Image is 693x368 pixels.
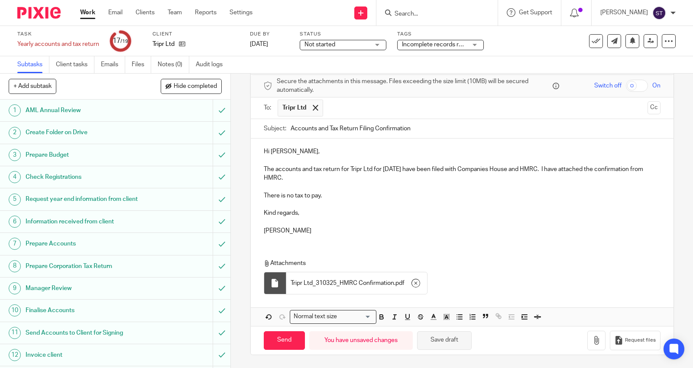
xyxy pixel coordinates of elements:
label: Tags [397,31,484,38]
h1: Information received from client [26,215,145,228]
span: Get Support [519,10,552,16]
input: Search [394,10,472,18]
span: [DATE] [250,41,268,47]
a: Notes (0) [158,56,189,73]
a: Audit logs [196,56,229,73]
div: 4 [9,171,21,183]
p: Hi [PERSON_NAME], [264,147,661,156]
span: Switch off [594,81,622,90]
h1: Send Accounts to Client for Signing [26,326,145,339]
div: 7 [9,238,21,250]
div: 1 [9,104,21,116]
p: [PERSON_NAME] [600,8,648,17]
button: Save draft [417,331,472,350]
h1: Check Registrations [26,171,145,184]
a: Emails [101,56,125,73]
a: Work [80,8,95,17]
a: Email [108,8,123,17]
label: To: [264,103,273,112]
div: 9 [9,282,21,294]
a: Settings [230,8,253,17]
div: You have unsaved changes [309,331,413,350]
div: . [286,272,427,294]
div: 11 [9,327,21,339]
h1: Prepare Corporation Tax Return [26,260,145,273]
a: Clients [136,8,155,17]
span: Normal text size [292,312,339,321]
button: Request files [610,331,660,350]
input: Search for option [340,312,371,321]
h1: Prepare Budget [26,148,145,161]
h1: Invoice client [26,349,145,362]
p: Tripr Ltd [152,40,175,48]
span: Hide completed [174,83,217,90]
button: Hide completed [161,79,222,94]
p: The accounts and tax return for Tripr Ltd for [DATE] have been filed with Companies House and HMR... [264,165,661,183]
button: Cc [648,101,661,114]
label: Subject: [264,124,286,133]
h1: Finalise Accounts [26,304,145,317]
a: Reports [195,8,217,17]
span: pdf [395,279,405,287]
div: Search for option [290,310,376,323]
div: 2 [9,127,21,139]
p: Kind regards, [264,209,661,217]
p: There is no tax to pay. [264,191,661,200]
span: Secure the attachments in this message. Files exceeding the size limit (10MB) will be secured aut... [277,77,551,95]
label: Client [152,31,239,38]
small: /19 [120,39,128,44]
span: Incomplete records received from client [402,42,511,48]
h1: Prepare Accounts [26,237,145,250]
div: 3 [9,149,21,161]
label: Due by [250,31,289,38]
h1: AML Annual Review [26,104,145,117]
a: Team [168,8,182,17]
a: Client tasks [56,56,94,73]
span: Tripr Ltd_310325_HMRC Confirmation [291,279,394,287]
span: Request files [625,337,656,344]
div: 8 [9,260,21,272]
a: Files [132,56,151,73]
a: Subtasks [17,56,49,73]
span: Not started [304,42,335,48]
div: 6 [9,216,21,228]
label: Status [300,31,386,38]
span: Tripr Ltd [282,103,306,112]
img: Pixie [17,7,61,19]
div: 17 [113,36,128,46]
p: Attachments [264,259,651,268]
input: Send [264,331,305,350]
h1: Create Folder on Drive [26,126,145,139]
h1: Manager Review [26,282,145,295]
p: [PERSON_NAME] [264,226,661,235]
span: On [652,81,661,90]
div: 5 [9,194,21,206]
button: + Add subtask [9,79,56,94]
h1: Request year end information from client [26,193,145,206]
div: Yearly accounts and tax return [17,40,99,48]
div: 10 [9,304,21,316]
img: svg%3E [652,6,666,20]
label: Task [17,31,99,38]
div: 12 [9,349,21,361]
